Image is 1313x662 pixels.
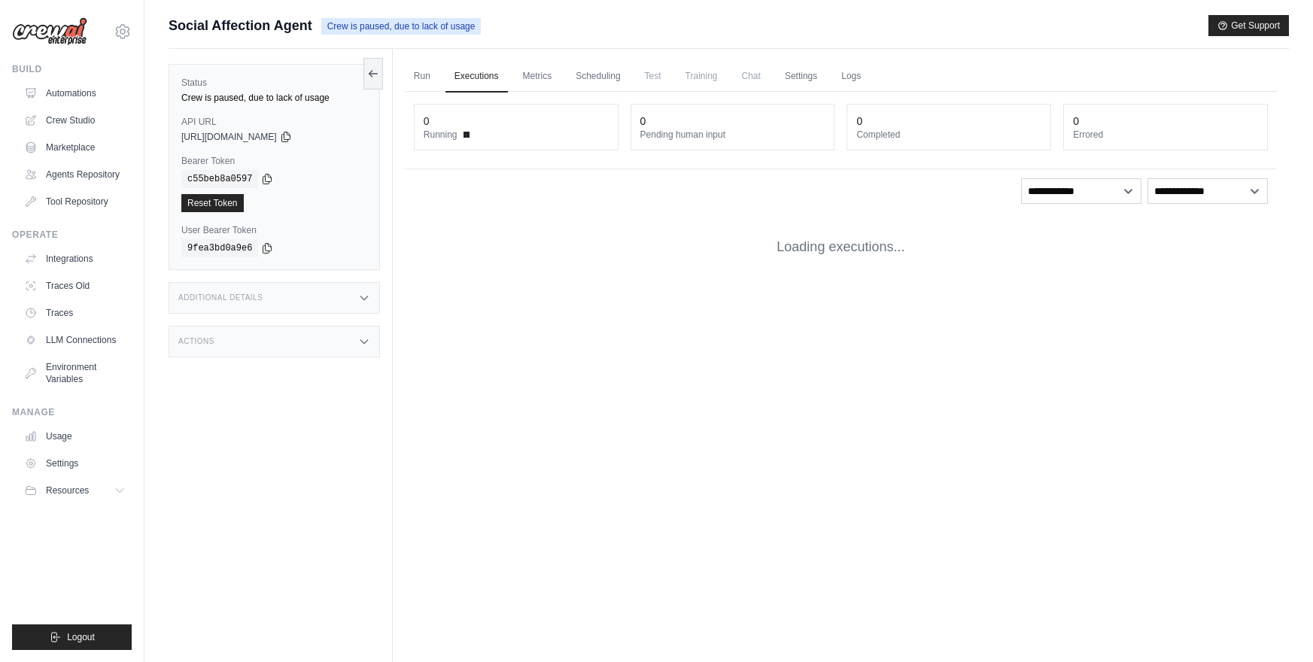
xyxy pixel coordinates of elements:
a: Automations [18,81,132,105]
button: Resources [18,478,132,503]
img: Logo [12,17,87,46]
dt: Pending human input [640,129,825,141]
label: User Bearer Token [181,224,367,236]
a: Integrations [18,247,132,271]
div: Manage [12,406,132,418]
span: Training is not available until the deployment is complete [676,61,727,91]
a: Agents Repository [18,162,132,187]
a: Settings [18,451,132,475]
span: Social Affection Agent [169,15,312,36]
a: Run [405,61,439,93]
span: Running [424,129,457,141]
h3: Additional Details [178,293,263,302]
a: Environment Variables [18,355,132,391]
div: Crew is paused, due to lack of usage [181,92,367,104]
span: Test [636,61,670,91]
span: Crew is paused, due to lack of usage [321,18,482,35]
div: 0 [640,114,646,129]
code: 9fea3bd0a9e6 [181,239,258,257]
a: Settings [776,61,826,93]
button: Get Support [1208,15,1289,36]
div: 0 [424,114,430,129]
dt: Errored [1073,129,1258,141]
h3: Actions [178,337,214,346]
a: Usage [18,424,132,448]
div: Build [12,63,132,75]
label: API URL [181,116,367,128]
span: Chat is not available until the deployment is complete [733,61,770,91]
a: Metrics [514,61,561,93]
div: 0 [856,114,862,129]
span: Resources [46,484,89,496]
span: Logout [67,631,95,643]
div: Loading executions... [405,213,1277,281]
label: Bearer Token [181,155,367,167]
a: LLM Connections [18,328,132,352]
dt: Completed [856,129,1041,141]
a: Scheduling [567,61,629,93]
a: Traces [18,301,132,325]
code: c55beb8a0597 [181,170,258,188]
a: Crew Studio [18,108,132,132]
a: Logs [832,61,870,93]
a: Executions [445,61,508,93]
button: Logout [12,624,132,650]
div: 0 [1073,114,1079,129]
div: Operate [12,229,132,241]
a: Traces Old [18,274,132,298]
a: Reset Token [181,194,244,212]
a: Marketplace [18,135,132,159]
label: Status [181,77,367,89]
a: Tool Repository [18,190,132,214]
span: [URL][DOMAIN_NAME] [181,131,277,143]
